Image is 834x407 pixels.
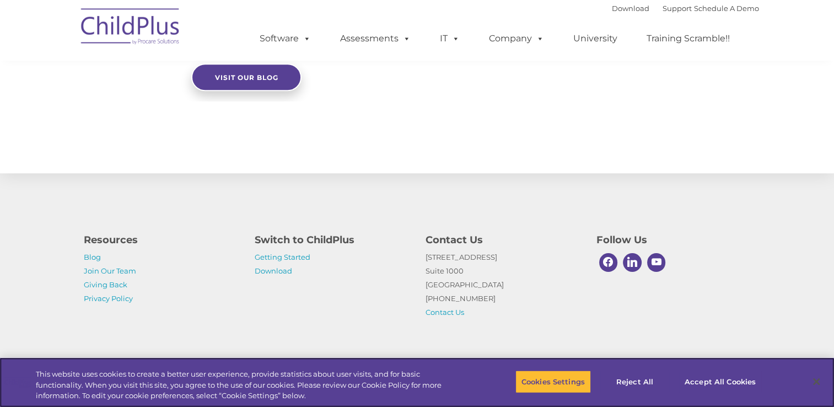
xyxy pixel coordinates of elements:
span: Phone number [153,118,200,126]
a: Software [249,28,322,50]
button: Cookies Settings [515,370,591,393]
a: Linkedin [620,250,644,275]
a: Getting Started [255,253,310,261]
a: Visit our blog [191,63,302,91]
a: Training Scramble!! [636,28,741,50]
span: Last name [153,73,187,81]
a: Support [663,4,692,13]
div: This website uses cookies to create a better user experience, provide statistics about user visit... [36,369,459,401]
button: Close [804,369,828,394]
p: [STREET_ADDRESS] Suite 1000 [GEOGRAPHIC_DATA] [PHONE_NUMBER] [426,250,580,319]
button: Reject All [600,370,669,393]
a: Contact Us [426,308,464,317]
a: Download [612,4,649,13]
h4: Resources [84,232,238,248]
button: Accept All Cookies [679,370,762,393]
a: Schedule A Demo [694,4,759,13]
a: IT [429,28,471,50]
a: Youtube [644,250,669,275]
a: Company [478,28,555,50]
h4: Follow Us [596,232,751,248]
a: Assessments [329,28,422,50]
a: Blog [84,253,101,261]
a: Privacy Policy [84,294,133,303]
a: University [562,28,628,50]
font: | [612,4,759,13]
h4: Contact Us [426,232,580,248]
img: ChildPlus by Procare Solutions [76,1,186,56]
span: Visit our blog [214,73,278,82]
a: Download [255,266,292,275]
a: Facebook [596,250,621,275]
a: Giving Back [84,280,127,289]
h4: Switch to ChildPlus [255,232,409,248]
a: Join Our Team [84,266,136,275]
